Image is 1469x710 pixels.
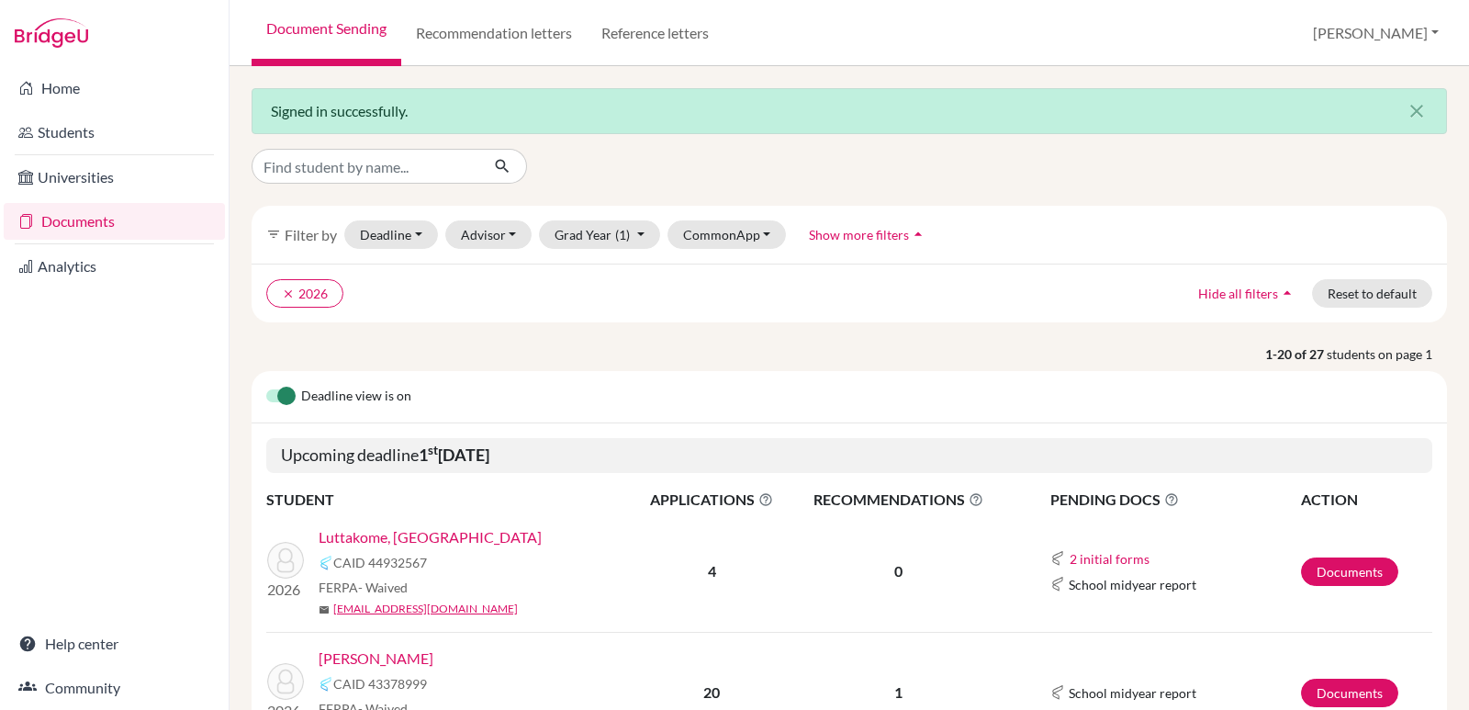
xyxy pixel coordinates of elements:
button: Deadline [344,220,438,249]
img: Luttakome, Jordan [267,542,304,579]
p: 2026 [267,579,304,601]
i: arrow_drop_up [1278,284,1296,302]
b: 1 [DATE] [419,445,489,465]
span: RECOMMENDATIONS [791,489,1005,511]
th: STUDENT [266,488,634,512]
span: CAID 43378999 [333,674,427,693]
button: Grad Year(1) [539,220,660,249]
a: Analytics [4,248,225,285]
img: Magezi, Christabel [267,663,304,700]
sup: st [428,443,438,457]
b: 4 [708,562,716,580]
p: 0 [791,560,1005,582]
strong: 1-20 of 27 [1265,344,1327,364]
span: School midyear report [1069,575,1196,594]
button: Reset to default [1312,279,1432,308]
span: Filter by [285,226,337,243]
a: Documents [1301,558,1398,586]
span: PENDING DOCS [1050,489,1299,511]
span: mail [319,604,330,615]
span: - Waived [358,580,408,595]
a: Students [4,114,225,151]
a: Universities [4,159,225,196]
button: CommonApp [667,220,787,249]
input: Find student by name... [252,149,479,184]
a: [PERSON_NAME] [319,648,433,670]
span: School midyear report [1069,683,1196,703]
a: Help center [4,625,225,662]
span: Deadline view is on [301,386,411,408]
img: Common App logo [1050,685,1065,700]
a: Community [4,670,225,706]
a: Luttakome, [GEOGRAPHIC_DATA] [319,526,542,548]
div: Signed in successfully. [252,88,1447,134]
span: (1) [615,227,630,242]
a: [EMAIL_ADDRESS][DOMAIN_NAME] [333,601,518,617]
img: Bridge-U [15,18,88,48]
button: Show more filtersarrow_drop_up [793,220,943,249]
h5: Upcoming deadline [266,438,1432,473]
a: Documents [1301,679,1398,707]
button: clear2026 [266,279,343,308]
img: Common App logo [1050,551,1065,566]
span: APPLICATIONS [634,489,790,511]
span: Show more filters [809,227,909,242]
button: Hide all filtersarrow_drop_up [1183,279,1312,308]
p: 1 [791,682,1005,704]
a: Documents [4,203,225,240]
i: close [1406,100,1428,122]
img: Common App logo [1050,577,1065,592]
i: arrow_drop_up [909,225,927,243]
button: 2 initial forms [1069,548,1150,569]
b: 20 [703,683,720,701]
button: [PERSON_NAME] [1305,16,1447,51]
img: Common App logo [319,677,333,692]
span: students on page 1 [1327,344,1447,364]
span: Hide all filters [1198,286,1278,301]
a: Home [4,70,225,107]
button: Advisor [445,220,533,249]
span: CAID 44932567 [333,553,427,572]
button: Close [1387,89,1446,133]
img: Common App logo [319,556,333,570]
i: filter_list [266,227,281,242]
th: ACTION [1300,488,1432,512]
i: clear [282,287,295,300]
span: FERPA [319,578,408,597]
